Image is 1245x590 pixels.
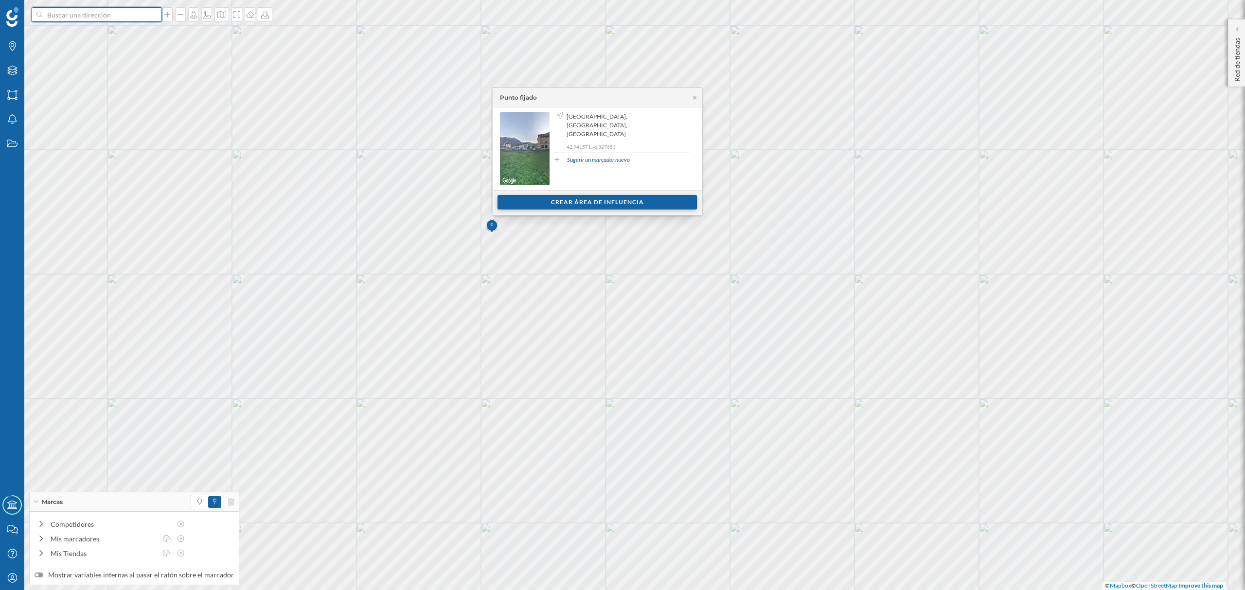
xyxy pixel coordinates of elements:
span: Soporte [19,7,54,16]
img: streetview [500,112,550,185]
div: © © [1103,582,1226,590]
div: Punto fijado [500,93,537,102]
span: [GEOGRAPHIC_DATA], [GEOGRAPHIC_DATA], [GEOGRAPHIC_DATA] [567,112,687,139]
a: Sugerir un marcador nuevo [567,156,630,164]
div: Mis Tiendas [51,548,157,558]
div: Mis marcadores [51,534,157,544]
img: Marker [486,217,498,236]
label: Mostrar variables internas al pasar el ratón sobre el marcador [35,570,234,580]
p: 42,941571, -6,327653 [567,143,690,150]
a: Improve this map [1178,582,1223,589]
div: Competidores [51,519,171,529]
span: Marcas [42,498,63,506]
img: Geoblink Logo [6,7,18,27]
a: Mapbox [1110,582,1131,589]
a: OpenStreetMap [1136,582,1177,589]
p: Red de tiendas [1232,34,1242,82]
